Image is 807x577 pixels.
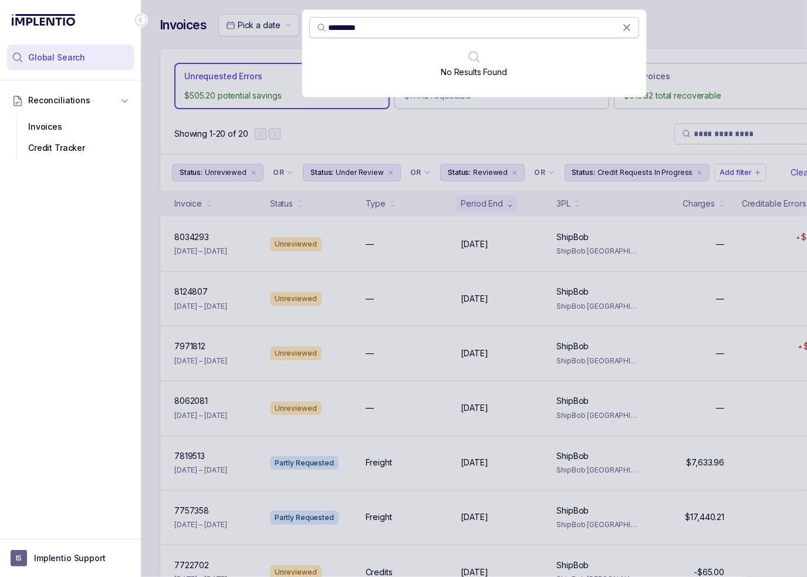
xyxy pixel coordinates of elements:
[28,52,85,63] span: Global Search
[16,116,124,137] div: Invoices
[28,95,90,106] span: Reconciliations
[7,87,134,113] button: Reconciliations
[11,550,130,566] button: User initialsImplentio Support
[11,550,27,566] span: User initials
[7,114,134,161] div: Reconciliations
[134,13,148,27] div: Collapse Icon
[16,137,124,158] div: Credit Tracker
[34,552,106,564] p: Implentio Support
[441,66,507,78] p: No Results Found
